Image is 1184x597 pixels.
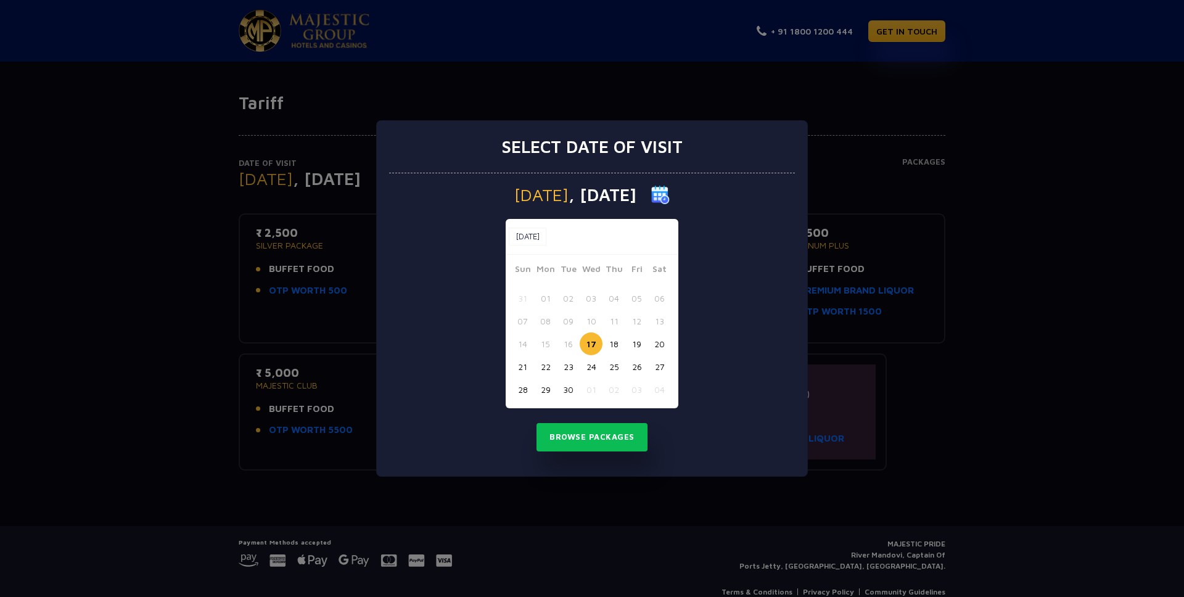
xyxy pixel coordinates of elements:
[648,262,671,279] span: Sat
[511,287,534,310] button: 31
[625,355,648,378] button: 26
[536,423,647,451] button: Browse Packages
[534,378,557,401] button: 29
[557,332,580,355] button: 16
[569,186,636,204] span: , [DATE]
[580,378,602,401] button: 01
[648,355,671,378] button: 27
[602,378,625,401] button: 02
[534,332,557,355] button: 15
[602,355,625,378] button: 25
[501,136,683,157] h3: Select date of visit
[625,262,648,279] span: Fri
[580,262,602,279] span: Wed
[511,378,534,401] button: 28
[534,355,557,378] button: 22
[557,310,580,332] button: 09
[580,287,602,310] button: 03
[557,262,580,279] span: Tue
[625,310,648,332] button: 12
[557,355,580,378] button: 23
[602,310,625,332] button: 11
[511,262,534,279] span: Sun
[534,262,557,279] span: Mon
[648,378,671,401] button: 04
[511,310,534,332] button: 07
[625,287,648,310] button: 05
[511,332,534,355] button: 14
[509,228,546,246] button: [DATE]
[625,332,648,355] button: 19
[602,262,625,279] span: Thu
[648,287,671,310] button: 06
[648,332,671,355] button: 20
[648,310,671,332] button: 13
[580,355,602,378] button: 24
[580,332,602,355] button: 17
[534,287,557,310] button: 01
[511,355,534,378] button: 21
[580,310,602,332] button: 10
[602,287,625,310] button: 04
[651,186,670,204] img: calender icon
[557,378,580,401] button: 30
[557,287,580,310] button: 02
[514,186,569,204] span: [DATE]
[625,378,648,401] button: 03
[602,332,625,355] button: 18
[534,310,557,332] button: 08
